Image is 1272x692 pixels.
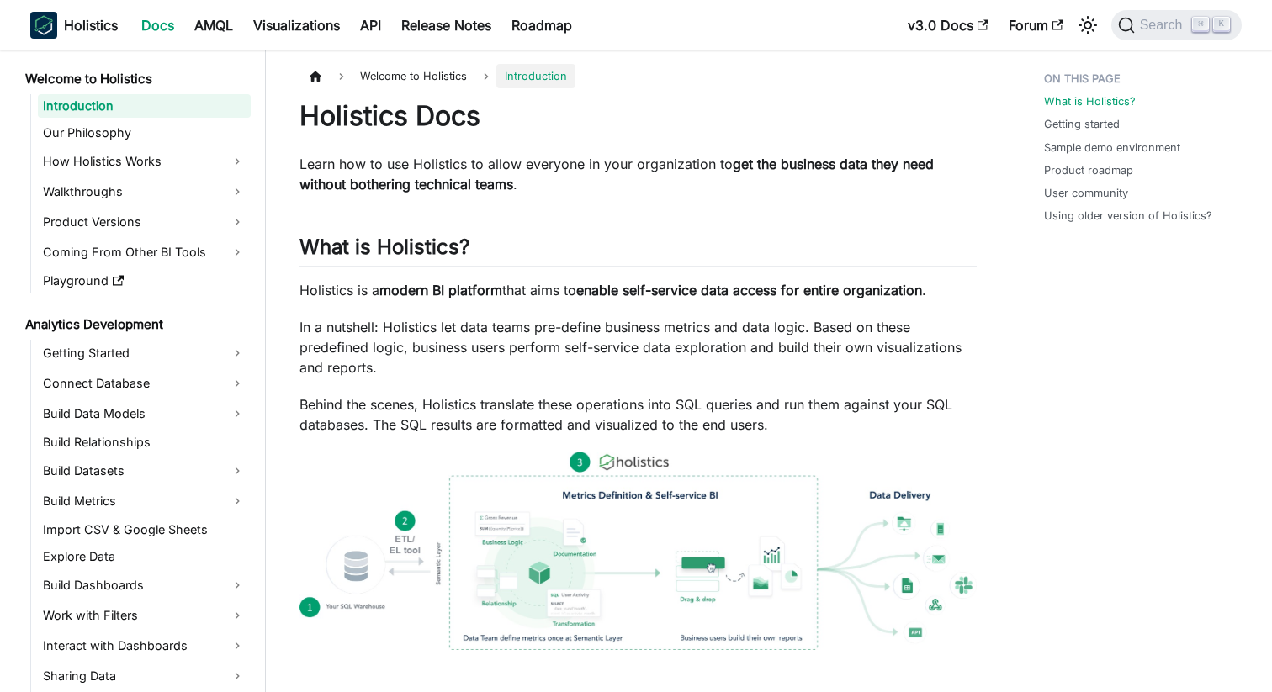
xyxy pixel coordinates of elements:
[38,370,251,397] a: Connect Database
[299,280,977,300] p: Holistics is a that aims to .
[299,452,977,650] img: How Holistics fits in your Data Stack
[131,12,184,39] a: Docs
[38,602,251,629] a: Work with Filters
[13,50,266,692] nav: Docs sidebar
[496,64,575,88] span: Introduction
[38,431,251,454] a: Build Relationships
[501,12,582,39] a: Roadmap
[38,209,251,235] a: Product Versions
[299,235,977,267] h2: What is Holistics?
[1044,140,1180,156] a: Sample demo environment
[38,340,251,367] a: Getting Started
[38,488,251,515] a: Build Metrics
[1074,12,1101,39] button: Switch between dark and light mode (currently light mode)
[38,239,251,266] a: Coming From Other BI Tools
[38,545,251,568] a: Explore Data
[352,64,475,88] span: Welcome to Holistics
[30,12,57,39] img: Holistics
[1044,208,1212,224] a: Using older version of Holistics?
[243,12,350,39] a: Visualizations
[38,632,251,659] a: Interact with Dashboards
[38,148,251,175] a: How Holistics Works
[1044,93,1136,109] a: What is Holistics?
[184,12,243,39] a: AMQL
[20,313,251,336] a: Analytics Development
[38,400,251,427] a: Build Data Models
[30,12,118,39] a: HolisticsHolistics
[38,94,251,118] a: Introduction
[38,663,251,689] a: Sharing Data
[576,282,922,298] strong: enable self-service data access for entire organization
[299,154,977,194] p: Learn how to use Holistics to allow everyone in your organization to .
[1044,162,1133,178] a: Product roadmap
[38,121,251,145] a: Our Philosophy
[1213,17,1230,32] kbd: K
[999,12,1073,39] a: Forum
[299,317,977,378] p: In a nutshell: Holistics let data teams pre-define business metrics and data logic. Based on thes...
[1044,185,1128,201] a: User community
[20,67,251,91] a: Welcome to Holistics
[1111,10,1242,40] button: Search (Command+K)
[38,457,251,484] a: Build Datasets
[299,394,977,435] p: Behind the scenes, Holistics translate these operations into SQL queries and run them against you...
[1135,18,1193,33] span: Search
[350,12,391,39] a: API
[299,64,331,88] a: Home page
[64,15,118,35] b: Holistics
[379,282,502,298] strong: modern BI platform
[898,12,999,39] a: v3.0 Docs
[38,518,251,541] a: Import CSV & Google Sheets
[1044,116,1120,132] a: Getting started
[38,178,251,205] a: Walkthroughs
[299,64,977,88] nav: Breadcrumbs
[1192,17,1209,32] kbd: ⌘
[299,99,977,133] h1: Holistics Docs
[38,269,251,293] a: Playground
[391,12,501,39] a: Release Notes
[38,572,251,599] a: Build Dashboards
